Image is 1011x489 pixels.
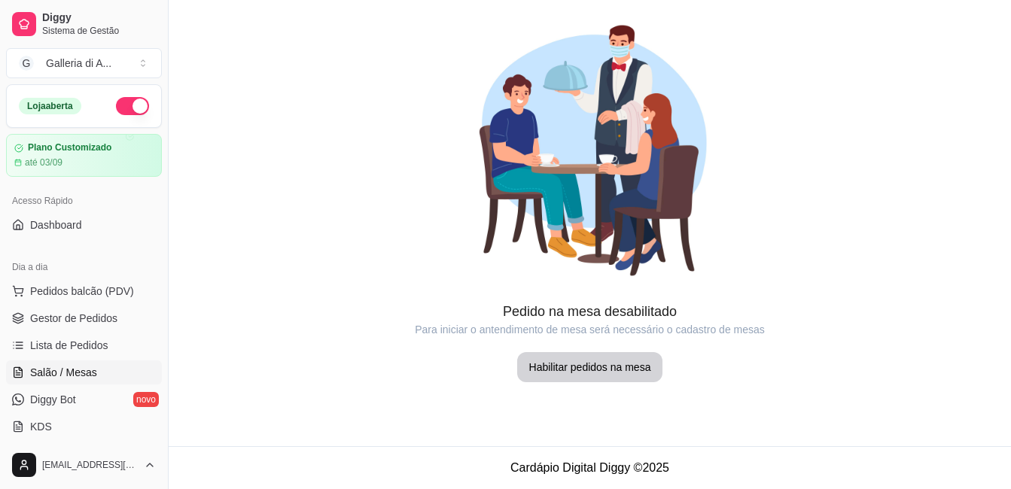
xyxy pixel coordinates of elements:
[6,333,162,357] a: Lista de Pedidos
[28,142,111,153] article: Plano Customizado
[6,306,162,330] a: Gestor de Pedidos
[6,447,162,483] button: [EMAIL_ADDRESS][DOMAIN_NAME]
[30,284,134,299] span: Pedidos balcão (PDV)
[6,279,162,303] button: Pedidos balcão (PDV)
[169,446,1011,489] footer: Cardápio Digital Diggy © 2025
[6,213,162,237] a: Dashboard
[46,56,111,71] div: Galleria di A ...
[30,365,97,380] span: Salão / Mesas
[169,322,1011,337] article: Para iniciar o antendimento de mesa será necessário o cadastro de mesas
[42,459,138,471] span: [EMAIL_ADDRESS][DOMAIN_NAME]
[19,56,34,71] span: G
[25,156,62,169] article: até 03/09
[6,189,162,213] div: Acesso Rápido
[6,134,162,177] a: Plano Customizadoaté 03/09
[30,217,82,232] span: Dashboard
[30,419,52,434] span: KDS
[517,352,663,382] button: Habilitar pedidos na mesa
[30,338,108,353] span: Lista de Pedidos
[169,301,1011,322] article: Pedido na mesa desabilitado
[6,6,162,42] a: DiggySistema de Gestão
[19,98,81,114] div: Loja aberta
[6,387,162,412] a: Diggy Botnovo
[6,415,162,439] a: KDS
[6,48,162,78] button: Select a team
[42,25,156,37] span: Sistema de Gestão
[30,392,76,407] span: Diggy Bot
[6,255,162,279] div: Dia a dia
[6,360,162,384] a: Salão / Mesas
[42,11,156,25] span: Diggy
[116,97,149,115] button: Alterar Status
[30,311,117,326] span: Gestor de Pedidos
